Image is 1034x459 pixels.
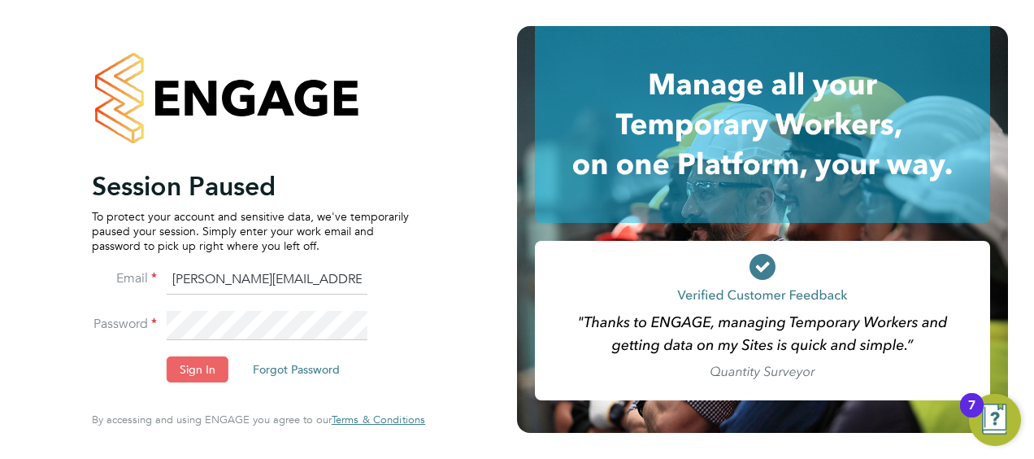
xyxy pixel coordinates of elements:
[92,209,409,254] p: To protect your account and sensitive data, we've temporarily paused your session. Simply enter y...
[92,170,409,203] h2: Session Paused
[332,413,425,426] a: Terms & Conditions
[240,356,353,382] button: Forgot Password
[332,413,425,426] span: Terms & Conditions
[167,356,228,382] button: Sign In
[92,316,157,333] label: Password
[968,405,975,426] div: 7
[167,265,367,295] input: Enter your work email...
[92,270,157,287] label: Email
[92,413,425,426] span: By accessing and using ENGAGE you agree to our
[969,394,1021,446] button: Open Resource Center, 7 new notifications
